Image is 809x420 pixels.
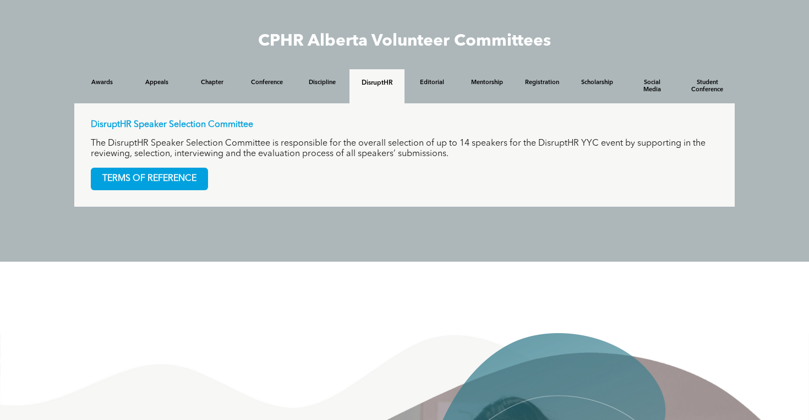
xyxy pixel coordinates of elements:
span: TERMS OF REFERENCE [91,168,207,190]
h4: Editorial [414,79,450,86]
h4: Registration [524,79,560,86]
h4: Appeals [139,79,174,86]
h4: Awards [84,79,119,86]
h4: Social Media [635,79,670,93]
span: CPHR Alberta Volunteer Committees [258,33,551,49]
h4: Mentorship [469,79,505,86]
h4: Scholarship [580,79,615,86]
h4: DisruptHR [359,79,395,87]
h4: Discipline [304,79,340,86]
h4: Conference [249,79,285,86]
a: TERMS OF REFERENCE [91,168,208,190]
h4: Chapter [194,79,229,86]
h4: Student Conference [690,79,725,93]
p: The DisruptHR Speaker Selection Committee is responsible for the overall selection of up to 14 sp... [91,139,718,159]
p: DisruptHR Speaker Selection Committee [91,120,718,130]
